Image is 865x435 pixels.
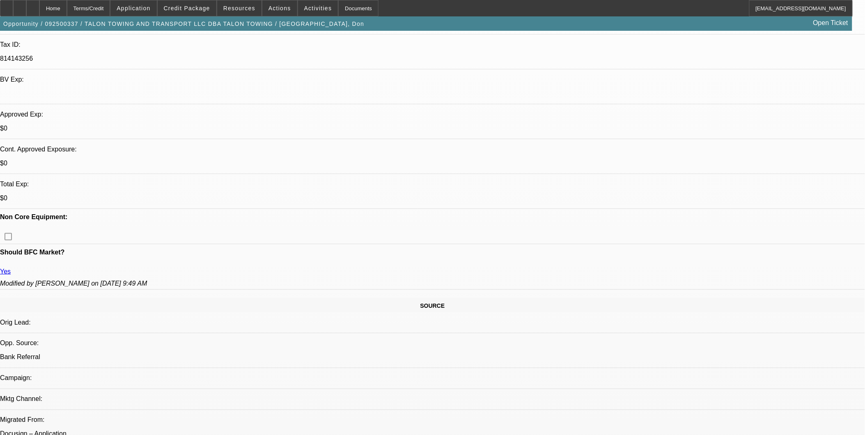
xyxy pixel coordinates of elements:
button: Activities [298,0,338,16]
button: Actions [262,0,297,16]
button: Application [110,0,156,16]
span: SOURCE [420,302,445,309]
span: Application [117,5,150,11]
span: Opportunity / 092500337 / TALON TOWING AND TRANSPORT LLC DBA TALON TOWING / [GEOGRAPHIC_DATA], Don [3,21,364,27]
span: Actions [268,5,291,11]
a: Open Ticket [810,16,851,30]
span: Credit Package [164,5,210,11]
span: Activities [304,5,332,11]
button: Credit Package [158,0,216,16]
span: Resources [223,5,255,11]
button: Resources [217,0,262,16]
